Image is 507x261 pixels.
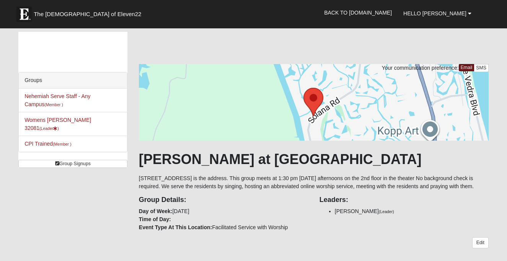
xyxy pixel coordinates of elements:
[403,10,466,16] span: Hello [PERSON_NAME]
[139,224,212,230] strong: Event Type At This Location:
[474,64,489,72] a: SMS
[19,72,127,89] div: Groups
[459,64,474,71] a: Email
[139,216,171,222] strong: Time of Day:
[472,237,489,248] a: Edit
[24,93,91,107] a: Nehemiah Serve Staff - Any Campus(Member )
[139,196,308,204] h4: Group Details:
[24,141,71,147] a: CPI Trained(Member )
[34,10,141,18] span: The [DEMOGRAPHIC_DATA] of Eleven22
[44,102,63,107] small: (Member )
[133,190,314,231] div: [DATE] Facilitated Service with Worship
[335,207,489,215] li: [PERSON_NAME]
[18,160,127,168] a: Group Signups
[398,4,477,23] a: Hello [PERSON_NAME]
[320,196,489,204] h4: Leaders:
[139,151,489,167] h1: [PERSON_NAME] at [GEOGRAPHIC_DATA]
[382,65,459,71] span: Your communication preference:
[24,117,91,131] a: Womens [PERSON_NAME] 32081(Leader)
[53,142,71,146] small: (Member )
[139,208,173,214] strong: Day of Week:
[16,7,32,22] img: Eleven22 logo
[13,3,166,22] a: The [DEMOGRAPHIC_DATA] of Eleven22
[318,3,398,22] a: Back to [DOMAIN_NAME]
[379,209,394,214] small: (Leader)
[39,126,59,131] small: (Leader )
